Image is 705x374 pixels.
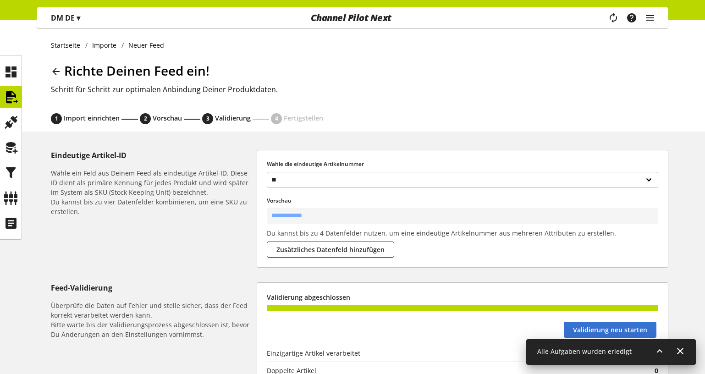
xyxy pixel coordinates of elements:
[144,115,147,123] span: 2
[51,84,668,95] h2: Schritt für Schritt zur optimalen Anbindung Deiner Produktdaten.
[537,347,632,356] span: Alle Aufgaben wurden erledigt
[37,7,668,29] nav: main navigation
[153,114,182,122] span: Vorschau
[267,305,658,311] progress: 100
[267,160,658,168] h3: Wähle die eindeutige Artikelnummer
[284,114,323,122] span: Fertigstellen
[276,245,385,254] span: Zusätzliches Datenfeld hinzufügen
[267,228,658,238] p: Du kannst bis zu 4 Datenfelder nutzen, um eine eindeutige Artikelnummer aus mehreren Attributen z...
[51,12,80,23] p: DM DE
[77,13,80,23] span: ▾
[51,301,253,339] h6: Überprüfe die Daten auf Fehler und stelle sicher, dass der Feed korrekt verarbeitet werden kann. ...
[267,197,292,204] span: Vorschau
[51,168,253,216] h6: Wähle ein Feld aus Deinem Feed als eindeutige Artikel-ID. Diese ID dient als primäre Kennung für ...
[573,325,647,335] span: Validierung neu starten
[267,292,658,302] label: Validierung abgeschlossen
[267,348,360,358] div: Einzigartige Artikel verarbeitet
[55,115,58,123] span: 1
[215,114,251,122] span: Validierung
[564,322,656,338] button: Validierung neu starten
[51,40,85,50] a: Startseite
[51,150,253,161] h5: Eindeutige Artikel-ID
[51,282,253,293] h5: Feed-Validierung
[267,242,394,258] button: Zusätzliches Datenfeld hinzufügen
[88,40,121,50] a: Importe
[64,62,209,79] span: Richte Deinen Feed ein!
[275,115,278,123] span: 4
[206,115,209,123] span: 3
[64,114,120,122] span: Import einrichten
